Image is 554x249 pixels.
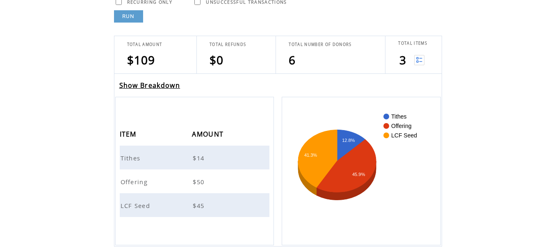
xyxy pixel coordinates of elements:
[391,132,417,139] text: LCF Seed
[399,52,406,68] span: 3
[192,131,226,136] a: AMOUNT
[127,52,155,68] span: $109
[289,42,351,47] span: TOTAL NUMBER OF DONORS
[121,177,150,185] a: Offering
[121,201,153,208] a: LCF Seed
[193,178,206,186] span: $50
[127,42,162,47] span: TOTAL AMOUNT
[414,55,424,65] img: View list
[192,128,226,143] span: AMOUNT
[193,154,206,162] span: $14
[352,172,365,177] text: 45.9%
[121,153,143,161] a: Tithes
[114,10,143,23] a: RUN
[294,110,428,233] svg: A chart.
[210,42,246,47] span: TOTAL REFUNDS
[304,153,317,158] text: 41.3%
[121,154,143,162] span: Tithes
[193,201,206,210] span: $45
[210,52,224,68] span: $0
[121,178,150,186] span: Offering
[119,81,180,90] a: Show Breakdown
[391,113,407,120] text: Tithes
[398,41,427,46] span: TOTAL ITEMS
[120,131,139,136] a: ITEM
[120,128,139,143] span: ITEM
[289,52,296,68] span: 6
[342,138,355,143] text: 12.8%
[391,123,412,129] text: Offering
[121,201,153,210] span: LCF Seed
